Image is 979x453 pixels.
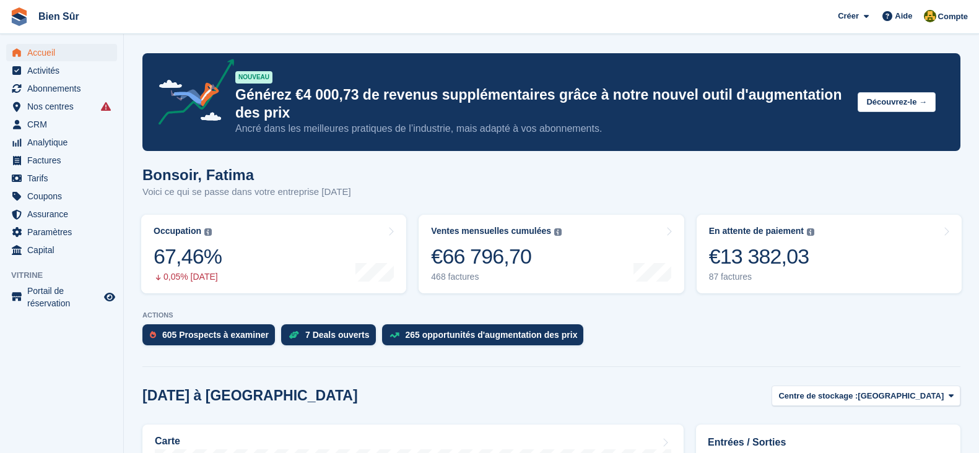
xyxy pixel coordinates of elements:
[142,185,351,199] p: Voici ce qui se passe dans votre entreprise [DATE]
[389,332,399,338] img: price_increase_opportunities-93ffe204e8149a01c8c9dc8f82e8f89637d9d84a8eef4429ea346261dce0b2c0.svg
[142,166,351,183] h1: Bonsoir, Fatima
[431,226,551,236] div: Ventes mensuelles cumulées
[709,226,804,236] div: En attente de paiement
[6,223,117,241] a: menu
[382,324,590,352] a: 265 opportunités d'augmentation des prix
[27,170,102,187] span: Tarifs
[27,205,102,223] span: Assurance
[554,228,562,236] img: icon-info-grey-7440780725fd019a000dd9b08b2336e03edf1995a4989e88bcd33f0948082b44.svg
[431,244,562,269] div: €66 796,70
[101,101,111,111] i: Des échecs de synchronisation des entrées intelligentes se sont produits
[938,11,968,23] span: Compte
[778,390,858,402] span: Centre de stockage :
[6,205,117,223] a: menu
[27,188,102,205] span: Coupons
[419,215,684,293] a: Ventes mensuelles cumulées €66 796,70 468 factures
[858,92,936,113] button: Découvrez-le →
[235,71,272,84] div: NOUVEAU
[142,324,281,352] a: 605 Prospects à examiner
[6,134,117,151] a: menu
[858,390,944,402] span: [GEOGRAPHIC_DATA]
[406,330,578,340] div: 265 opportunités d'augmentation des prix
[6,188,117,205] a: menu
[27,98,102,115] span: Nos centres
[102,290,117,304] a: Boutique d'aperçu
[142,311,960,319] p: ACTIONS
[33,6,84,27] a: Bien Sûr
[27,285,102,309] span: Portail de réservation
[154,272,222,282] div: 0,05% [DATE]
[27,134,102,151] span: Analytique
[154,226,201,236] div: Occupation
[27,62,102,79] span: Activités
[838,10,859,22] span: Créer
[709,244,814,269] div: €13 382,03
[162,330,269,340] div: 605 Prospects à examiner
[6,170,117,187] a: menu
[27,241,102,259] span: Capital
[708,435,949,450] h2: Entrées / Sorties
[431,272,562,282] div: 468 factures
[204,228,212,236] img: icon-info-grey-7440780725fd019a000dd9b08b2336e03edf1995a4989e88bcd33f0948082b44.svg
[10,7,28,26] img: stora-icon-8386f47178a22dfd0bd8f6a31ec36ba5ce8667c1dd55bd0f319d3a0aa187defe.svg
[27,152,102,169] span: Factures
[772,386,960,406] button: Centre de stockage : [GEOGRAPHIC_DATA]
[27,44,102,61] span: Accueil
[305,330,370,340] div: 7 Deals ouverts
[235,122,848,136] p: Ancré dans les meilleures pratiques de l’industrie, mais adapté à vos abonnements.
[27,223,102,241] span: Paramètres
[924,10,936,22] img: Fatima Kelaaoui
[6,116,117,133] a: menu
[150,331,156,339] img: prospect-51fa495bee0391a8d652442698ab0144808aea92771e9ea1ae160a38d050c398.svg
[807,228,814,236] img: icon-info-grey-7440780725fd019a000dd9b08b2336e03edf1995a4989e88bcd33f0948082b44.svg
[281,324,382,352] a: 7 Deals ouverts
[6,44,117,61] a: menu
[6,62,117,79] a: menu
[6,152,117,169] a: menu
[709,272,814,282] div: 87 factures
[6,80,117,97] a: menu
[6,241,117,259] a: menu
[142,387,358,404] h2: [DATE] à [GEOGRAPHIC_DATA]
[6,98,117,115] a: menu
[697,215,962,293] a: En attente de paiement €13 382,03 87 factures
[155,436,180,447] h2: Carte
[154,244,222,269] div: 67,46%
[6,285,117,309] a: menu
[141,215,406,293] a: Occupation 67,46% 0,05% [DATE]
[895,10,912,22] span: Aide
[235,86,848,122] p: Générez €4 000,73 de revenus supplémentaires grâce à notre nouvel outil d'augmentation des prix
[148,59,235,129] img: price-adjustments-announcement-icon-8257ccfd72463d97f412b2fc003d46551f7dbcb40ab6d574587a9cd5c0d94...
[27,80,102,97] span: Abonnements
[27,116,102,133] span: CRM
[289,330,299,339] img: deal-1b604bf984904fb50ccaf53a9ad4b4a5d6e5aea283cecdc64d6e3604feb123c2.svg
[11,269,123,282] span: Vitrine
